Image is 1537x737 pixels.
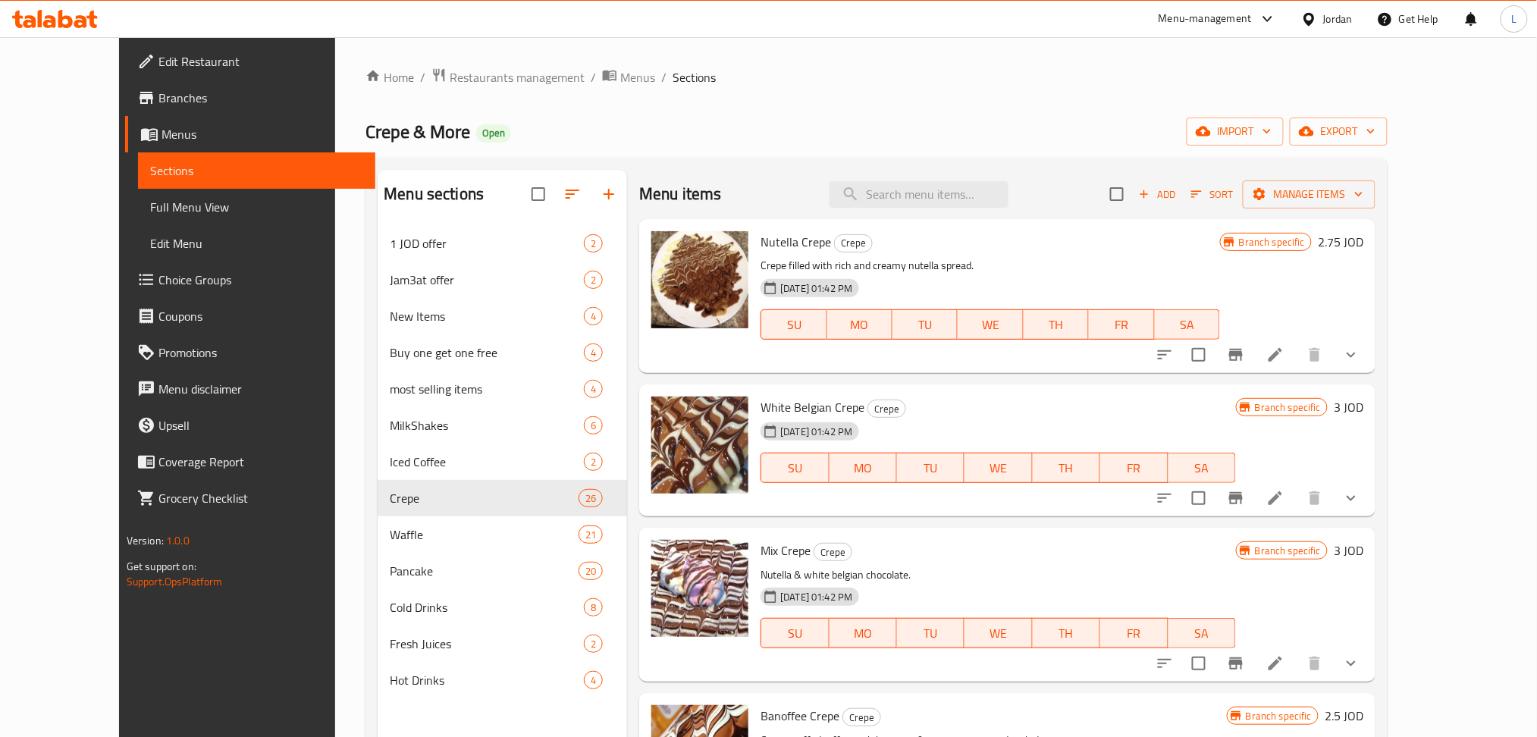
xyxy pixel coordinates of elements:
[767,457,823,479] span: SU
[761,704,839,727] span: Banoffee Crepe
[125,407,376,444] a: Upsell
[390,671,584,689] span: Hot Drinks
[836,457,891,479] span: MO
[390,635,584,653] span: Fresh Juices
[150,234,364,252] span: Edit Menu
[1181,183,1243,206] span: Sort items
[584,635,603,653] div: items
[125,334,376,371] a: Promotions
[138,152,376,189] a: Sections
[390,416,584,434] span: MilkShakes
[384,183,484,205] h2: Menu sections
[834,234,873,252] div: Crepe
[1039,623,1094,644] span: TH
[584,234,603,252] div: items
[651,397,748,494] img: White Belgian Crepe
[1266,654,1284,673] a: Edit menu item
[584,671,603,689] div: items
[767,623,823,644] span: SU
[166,531,190,550] span: 1.0.0
[774,425,858,439] span: [DATE] 01:42 PM
[1133,183,1181,206] span: Add item
[158,489,364,507] span: Grocery Checklist
[390,343,584,362] span: Buy one get one free
[420,68,425,86] li: /
[554,176,591,212] span: Sort sections
[158,453,364,471] span: Coverage Report
[1175,457,1230,479] span: SA
[378,225,627,262] div: 1 JOD offer2
[390,271,584,289] span: Jam3at offer
[162,125,364,143] span: Menus
[585,273,602,287] span: 2
[390,562,579,580] div: Pancake
[125,116,376,152] a: Menus
[390,489,579,507] div: Crepe
[585,601,602,615] span: 8
[761,539,811,562] span: Mix Crepe
[158,307,364,325] span: Coupons
[836,623,891,644] span: MO
[1175,623,1230,644] span: SA
[584,307,603,325] div: items
[378,298,627,334] div: New Items4
[897,618,965,648] button: TU
[761,618,829,648] button: SU
[1183,482,1215,514] span: Select to update
[378,262,627,298] div: Jam3at offer2
[761,309,827,340] button: SU
[1161,314,1214,336] span: SA
[584,380,603,398] div: items
[584,271,603,289] div: items
[1333,645,1369,682] button: show more
[1342,346,1360,364] svg: Show Choices
[1255,185,1363,204] span: Manage items
[761,231,831,253] span: Nutella Crepe
[1089,309,1154,340] button: FR
[127,572,223,591] a: Support.OpsPlatform
[1249,544,1327,558] span: Branch specific
[1302,122,1375,141] span: export
[1511,11,1517,27] span: L
[378,553,627,589] div: Pancake20
[579,562,603,580] div: items
[158,380,364,398] span: Menu disclaimer
[661,68,667,86] li: /
[1266,346,1284,364] a: Edit menu item
[584,453,603,471] div: items
[1249,400,1327,415] span: Branch specific
[378,662,627,698] div: Hot Drinks4
[1325,705,1363,726] h6: 2.5 JOD
[378,334,627,371] div: Buy one get one free4
[390,598,584,616] span: Cold Drinks
[125,298,376,334] a: Coupons
[1168,618,1236,648] button: SA
[639,183,722,205] h2: Menu items
[1333,337,1369,373] button: show more
[585,455,602,469] span: 2
[1033,618,1100,648] button: TH
[579,489,603,507] div: items
[1159,10,1252,28] div: Menu-management
[158,271,364,289] span: Choice Groups
[125,480,376,516] a: Grocery Checklist
[814,544,852,561] span: Crepe
[1233,235,1311,249] span: Branch specific
[842,708,881,726] div: Crepe
[1342,654,1360,673] svg: Show Choices
[903,457,958,479] span: TU
[585,382,602,397] span: 4
[158,52,364,71] span: Edit Restaurant
[971,623,1026,644] span: WE
[1297,337,1333,373] button: delete
[899,314,952,336] span: TU
[390,525,579,544] span: Waffle
[390,380,584,398] div: most selling items
[125,80,376,116] a: Branches
[158,89,364,107] span: Branches
[390,453,584,471] span: Iced Coffee
[476,127,511,140] span: Open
